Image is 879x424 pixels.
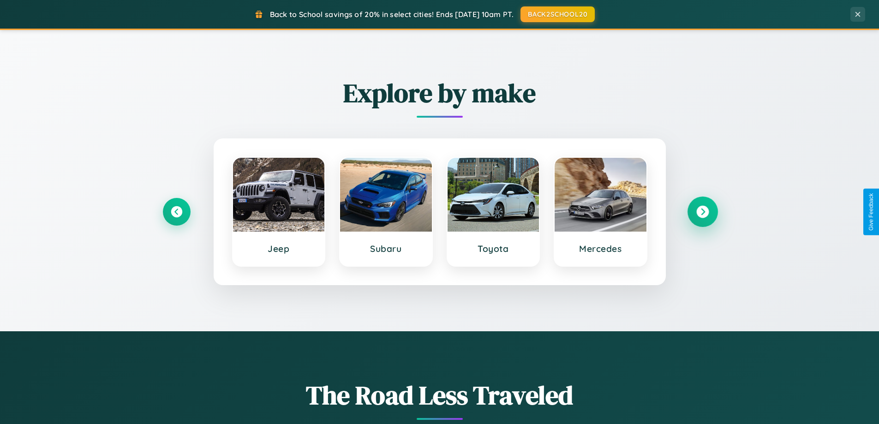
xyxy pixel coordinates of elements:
[349,243,423,254] h3: Subaru
[457,243,530,254] h3: Toyota
[564,243,637,254] h3: Mercedes
[163,75,717,111] h2: Explore by make
[868,193,874,231] div: Give Feedback
[163,377,717,413] h1: The Road Less Traveled
[270,10,514,19] span: Back to School savings of 20% in select cities! Ends [DATE] 10am PT.
[242,243,316,254] h3: Jeep
[520,6,595,22] button: BACK2SCHOOL20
